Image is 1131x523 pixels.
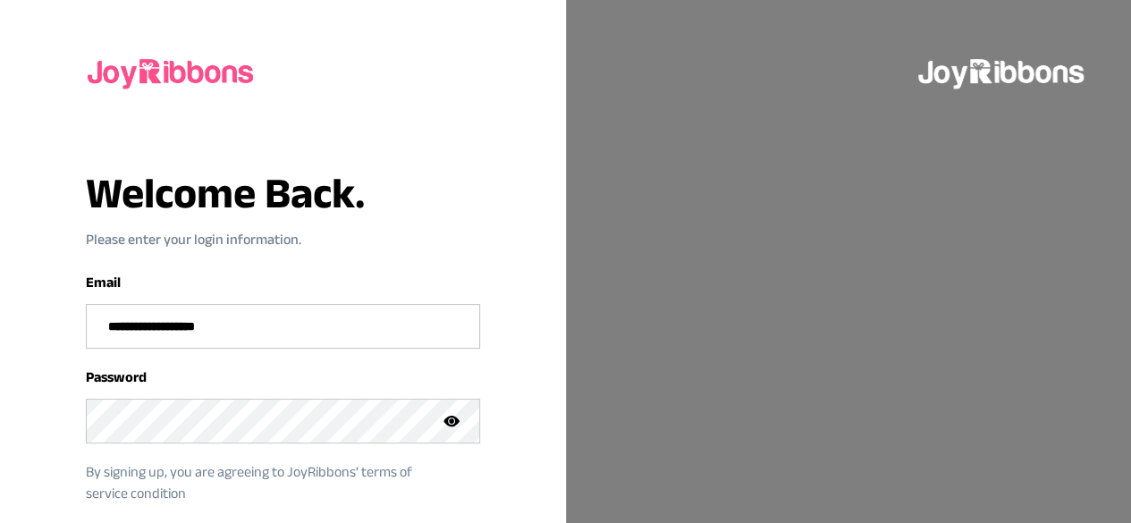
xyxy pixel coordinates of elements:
p: By signing up, you are agreeing to JoyRibbons‘ terms of service condition [86,461,453,504]
img: joyribbons [86,43,257,100]
label: Password [86,369,147,384]
label: Email [86,274,121,290]
img: joyribbons [916,43,1088,100]
p: Please enter your login information. [86,229,480,250]
h3: Welcome Back. [86,172,480,215]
